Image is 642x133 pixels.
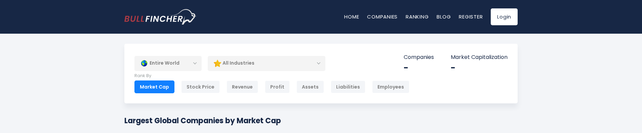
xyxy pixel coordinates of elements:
[344,13,359,20] a: Home
[406,13,429,20] a: Ranking
[124,9,197,25] img: bullfincher logo
[208,56,325,71] div: All Industries
[451,63,508,73] div: -
[227,80,258,93] div: Revenue
[181,80,220,93] div: Stock Price
[331,80,365,93] div: Liabilities
[404,63,434,73] div: -
[124,9,197,25] a: Go to homepage
[296,80,324,93] div: Assets
[437,13,451,20] a: Blog
[134,73,409,79] p: Rank By
[451,54,508,61] p: Market Capitalization
[265,80,290,93] div: Profit
[372,80,409,93] div: Employees
[491,8,518,25] a: Login
[404,54,434,61] p: Companies
[367,13,398,20] a: Companies
[459,13,483,20] a: Register
[134,56,202,71] div: Entire World
[134,80,174,93] div: Market Cap
[124,115,281,126] h1: Largest Global Companies by Market Cap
